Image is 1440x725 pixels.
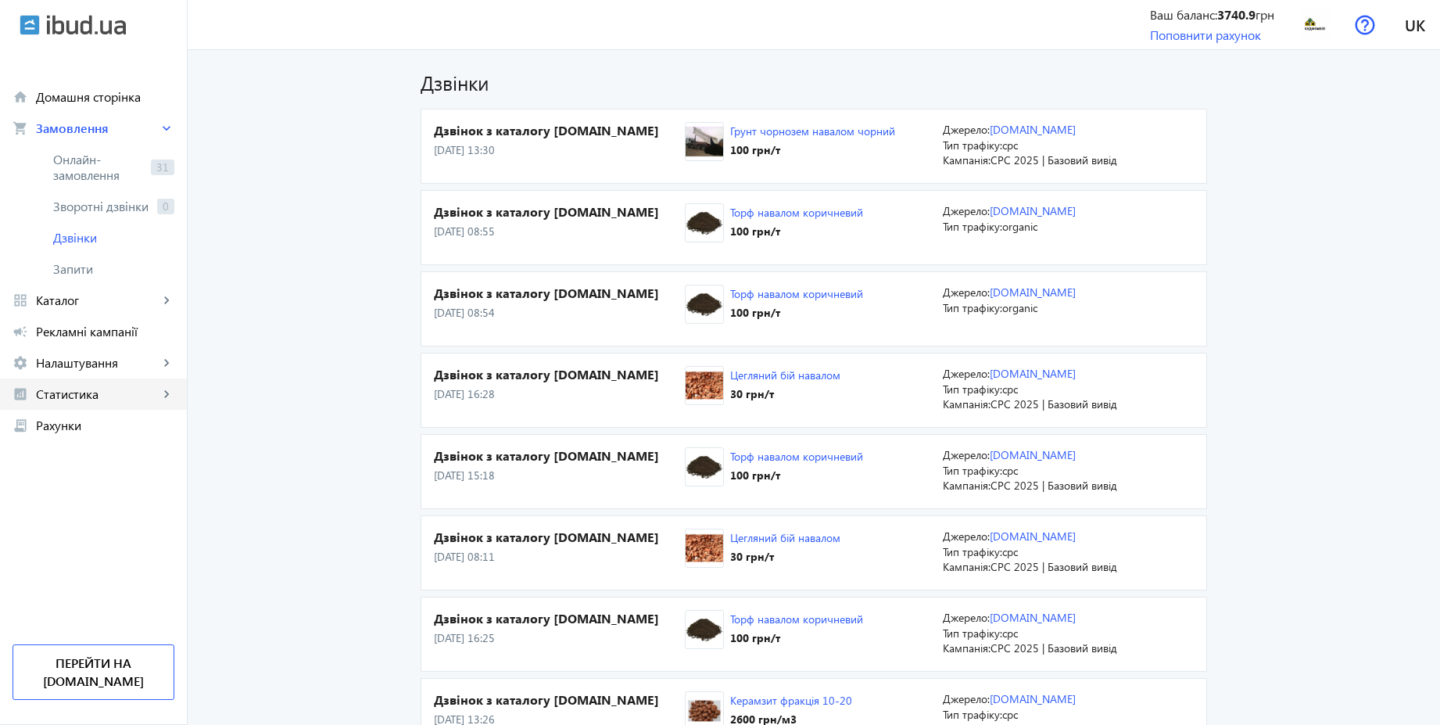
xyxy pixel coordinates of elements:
[159,293,174,308] mat-icon: keyboard_arrow_right
[730,124,895,138] a: Грунт чорнозем навалом чорний
[20,15,40,35] img: ibud.svg
[13,418,28,433] mat-icon: receipt_long
[434,691,685,709] h4: Дзвінок з каталогу [DOMAIN_NAME]
[53,230,174,246] span: Дзвінки
[990,641,1117,655] span: CPC 2025 | Базовий вивід
[13,120,28,136] mat-icon: shopping_cart
[686,451,723,483] img: 51926880e0b995e652539289041751-0f6e18085b.jpg
[36,355,159,371] span: Налаштування
[730,205,863,220] a: Торф навалом коричневий
[943,641,990,655] span: Кампанія:
[730,368,840,382] a: Цегляний бій навалом
[730,142,895,158] div: 100 грн /т
[990,285,1076,300] a: [DOMAIN_NAME]
[434,285,685,302] h4: Дзвінок з каталогу [DOMAIN_NAME]
[434,203,685,221] h4: Дзвінок з каталогу [DOMAIN_NAME]
[730,286,863,301] a: Торф навалом коричневий
[434,224,685,239] p: [DATE] 08:55
[943,447,990,462] span: Джерело:
[1002,626,1018,641] span: cpc
[1002,544,1018,559] span: cpc
[159,355,174,371] mat-icon: keyboard_arrow_right
[686,126,723,158] img: 126776880e0b96f4e68501685552915-3f0d6a66f0.jpg
[943,707,1002,722] span: Тип трафіку:
[1002,300,1037,315] span: organic
[730,468,863,483] div: 100 грн /т
[686,289,723,321] img: 51926880e0b995e652539289041751-0f6e18085b.jpg
[990,122,1076,137] a: [DOMAIN_NAME]
[730,386,840,402] div: 30 грн /т
[151,160,174,175] span: 31
[943,544,1002,559] span: Тип трафіку:
[943,153,990,167] span: Кампанія:
[730,549,840,565] div: 30 грн /т
[36,418,174,433] span: Рахунки
[36,324,174,339] span: Рекламні кампанії
[943,122,990,137] span: Джерело:
[434,549,685,565] p: [DATE] 08:11
[36,89,174,105] span: Домашня сторінка
[730,612,863,626] a: Торф навалом коричневий
[990,610,1076,625] a: [DOMAIN_NAME]
[13,386,28,402] mat-icon: analytics
[1405,15,1425,34] span: uk
[53,199,151,214] span: Зворотні дзвінки
[434,142,685,158] p: [DATE] 13:30
[13,324,28,339] mat-icon: campaign
[1002,463,1018,478] span: cpc
[1002,219,1037,234] span: organic
[421,69,1207,96] h1: Дзвінки
[686,207,723,239] img: 51926880e0b995e652539289041751-0f6e18085b.jpg
[13,355,28,371] mat-icon: settings
[434,447,685,465] h4: Дзвінок з каталогу [DOMAIN_NAME]
[990,397,1117,411] span: CPC 2025 | Базовий вивід
[159,386,174,402] mat-icon: keyboard_arrow_right
[434,305,685,321] p: [DATE] 08:54
[990,366,1076,381] a: [DOMAIN_NAME]
[1002,138,1018,153] span: cpc
[943,219,1002,234] span: Тип трафіку:
[159,120,174,136] mat-icon: keyboard_arrow_right
[434,122,685,139] h4: Дзвінок з каталогу [DOMAIN_NAME]
[1002,382,1018,397] span: cpc
[730,630,863,646] div: 100 грн /т
[990,153,1117,167] span: CPC 2025 | Базовий вивід
[730,224,863,239] div: 100 грн /т
[686,370,723,402] img: 51926880e0b9db19e6366888642957-5559bf3ba0.jpg
[730,530,840,545] a: Цегляний бій навалом
[990,203,1076,218] a: [DOMAIN_NAME]
[434,630,685,646] p: [DATE] 16:25
[434,529,685,546] h4: Дзвінок з каталогу [DOMAIN_NAME]
[943,203,990,218] span: Джерело:
[730,449,863,464] a: Торф навалом коричневий
[53,152,145,183] span: Онлайн-замовлення
[990,478,1117,493] span: CPC 2025 | Базовий вивід
[943,610,990,625] span: Джерело:
[1150,27,1261,43] a: Поповнити рахунок
[36,293,159,308] span: Каталог
[434,468,685,483] p: [DATE] 15:18
[730,693,852,708] a: Керамзит фракція 10-20
[943,529,990,544] span: Джерело:
[434,610,685,627] h4: Дзвінок з каталогу [DOMAIN_NAME]
[943,478,990,493] span: Кампанія:
[943,138,1002,153] span: Тип трафіку:
[434,366,685,383] h4: Дзвінок з каталогу [DOMAIN_NAME]
[434,386,685,402] p: [DATE] 16:28
[13,89,28,105] mat-icon: home
[730,305,863,321] div: 100 грн /т
[1355,15,1375,35] img: help.svg
[943,300,1002,315] span: Тип трафіку:
[1298,7,1333,42] img: 95560dec85b729ba1886518255668-d5a1190145.jpeg
[36,386,159,402] span: Статистика
[990,691,1076,706] a: [DOMAIN_NAME]
[686,614,723,646] img: 51926880e0b995e652539289041751-0f6e18085b.jpg
[47,15,126,35] img: ibud_text.svg
[1002,707,1018,722] span: cpc
[943,463,1002,478] span: Тип трафіку:
[943,559,990,574] span: Кампанія:
[13,644,174,700] a: Перейти на [DOMAIN_NAME]
[1150,6,1274,23] div: Ваш баланс: грн
[53,261,174,277] span: Запити
[990,529,1076,544] a: [DOMAIN_NAME]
